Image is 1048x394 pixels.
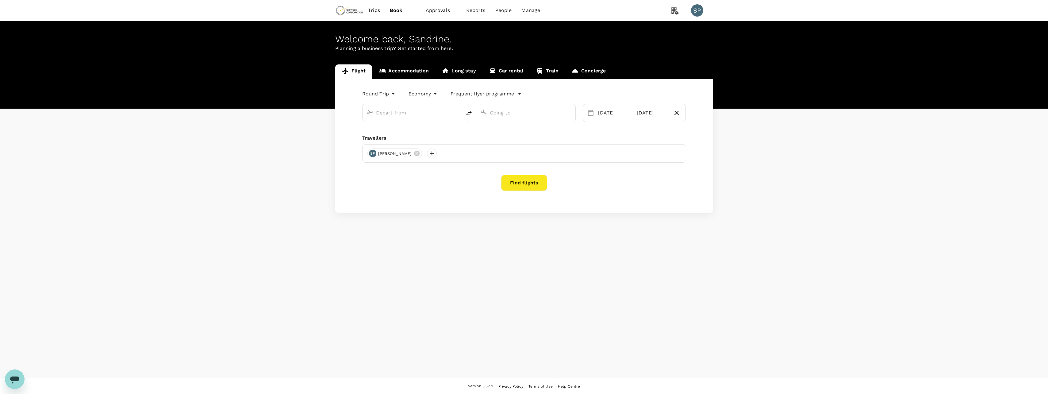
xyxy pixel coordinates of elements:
button: Find flights [501,175,547,191]
a: Car rental [482,64,530,79]
span: Version 3.52.2 [468,383,493,389]
span: Reports [466,7,486,14]
div: SP [691,4,703,17]
a: Flight [335,64,372,79]
p: Frequent flyer programme [451,90,514,98]
span: Terms of Use [528,384,553,388]
button: delete [462,106,476,121]
div: [DATE] [596,107,631,119]
input: Going to [490,108,562,118]
span: Manage [521,7,540,14]
a: Terms of Use [528,383,553,390]
iframe: Button to launch messaging window [5,369,25,389]
span: Approvals [426,7,456,14]
a: Help Centre [558,383,580,390]
button: Open [571,112,572,113]
div: Welcome back , Sandrine . [335,33,713,45]
a: Train [530,64,565,79]
span: [PERSON_NAME] [374,151,416,157]
div: [DATE] [634,107,670,119]
span: Book [390,7,403,14]
span: Help Centre [558,384,580,388]
a: Concierge [565,64,612,79]
p: Planning a business trip? Get started from here. [335,45,713,52]
input: Depart from [376,108,449,118]
div: Round Trip [362,89,397,99]
a: Long stay [435,64,482,79]
div: SP [369,150,376,157]
span: Privacy Policy [498,384,523,388]
div: SP[PERSON_NAME] [367,149,422,158]
button: Frequent flyer programme [451,90,521,98]
span: People [495,7,512,14]
a: Accommodation [372,64,435,79]
button: Open [457,112,459,113]
a: Privacy Policy [498,383,523,390]
div: Economy [409,89,438,99]
span: Trips [368,7,380,14]
img: Chrysos Corporation [335,4,363,17]
div: Travellers [362,134,686,142]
